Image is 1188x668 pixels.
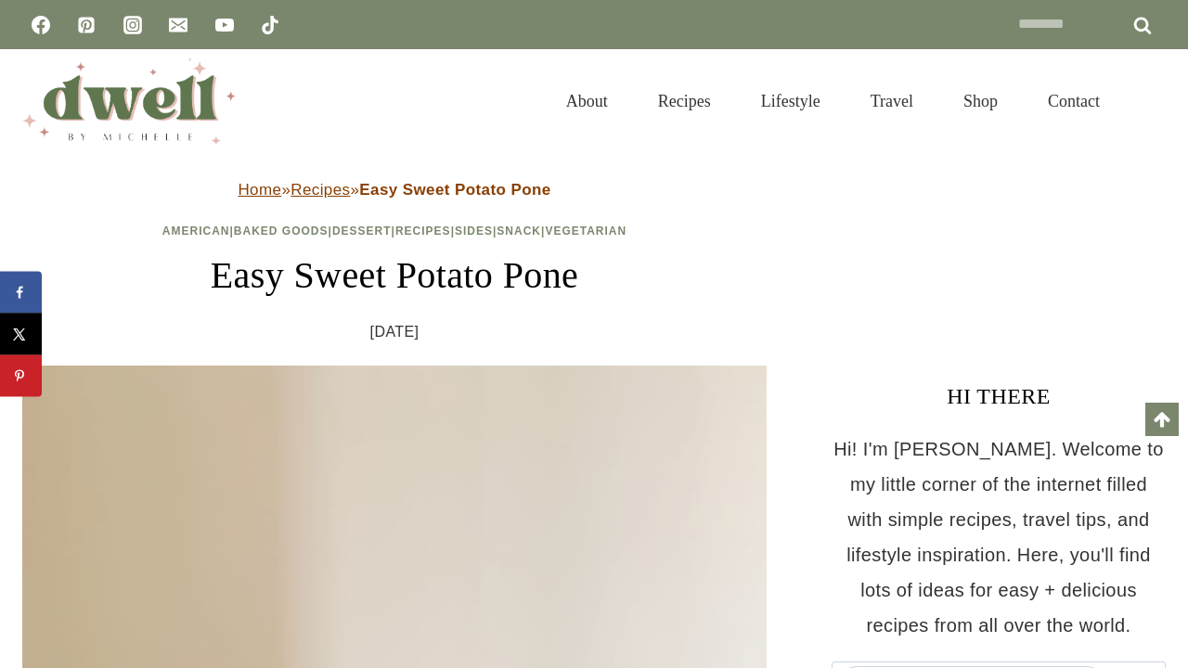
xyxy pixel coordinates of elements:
a: Contact [1023,69,1125,134]
a: About [541,69,633,134]
a: Travel [846,69,938,134]
a: Snack [497,225,541,238]
time: [DATE] [370,318,420,346]
a: YouTube [206,6,243,44]
strong: Easy Sweet Potato Pone [359,181,550,199]
nav: Primary Navigation [541,69,1125,134]
img: DWELL by michelle [22,58,236,144]
a: TikTok [252,6,289,44]
span: » » [238,181,550,199]
p: Hi! I'm [PERSON_NAME]. Welcome to my little corner of the internet filled with simple recipes, tr... [832,431,1166,643]
button: View Search Form [1134,85,1166,117]
a: Recipes [633,69,736,134]
a: Baked Goods [234,225,329,238]
h3: HI THERE [832,379,1166,413]
a: Lifestyle [736,69,846,134]
a: Scroll to top [1145,403,1179,436]
a: American [162,225,230,238]
a: Pinterest [68,6,105,44]
a: Recipes [395,225,451,238]
a: Instagram [114,6,151,44]
a: Email [160,6,197,44]
a: Recipes [291,181,350,199]
a: Home [238,181,281,199]
a: Facebook [22,6,59,44]
a: Dessert [332,225,392,238]
span: | | | | | | [162,225,626,238]
a: Sides [455,225,493,238]
a: Vegetarian [545,225,626,238]
h1: Easy Sweet Potato Pone [22,248,767,303]
a: Shop [938,69,1023,134]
